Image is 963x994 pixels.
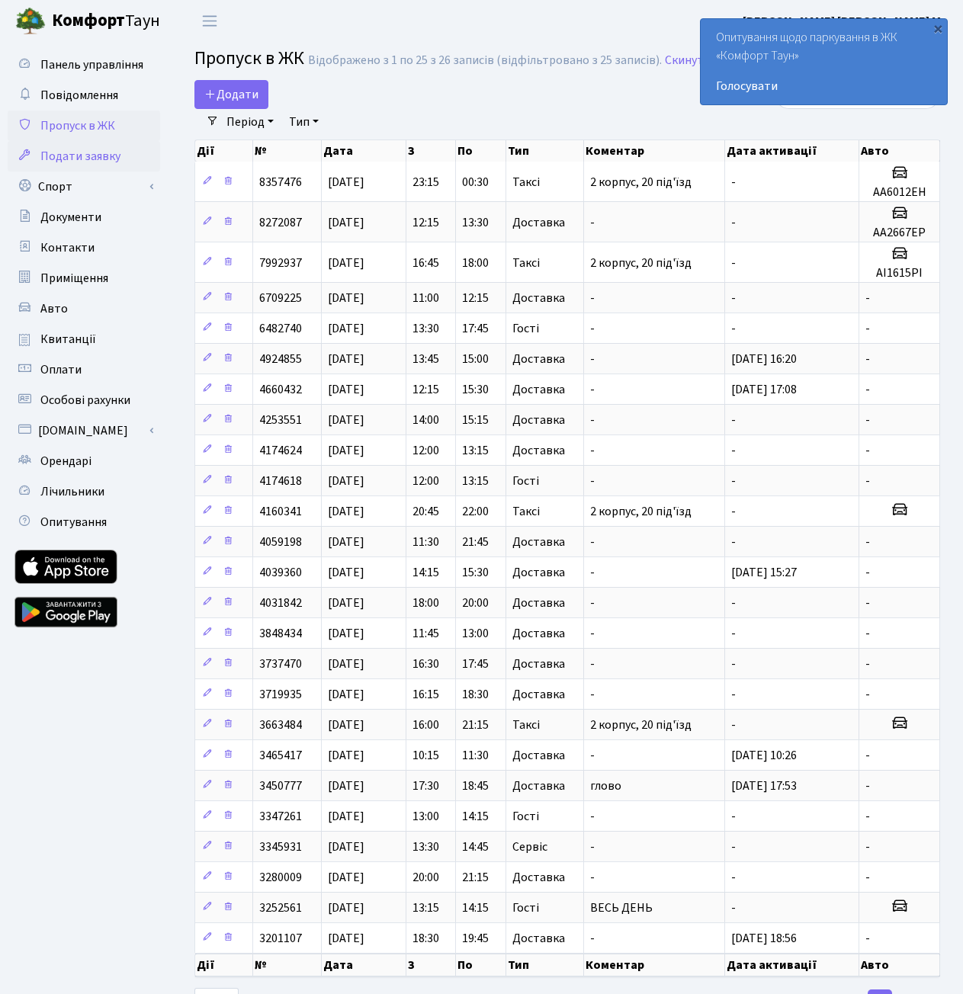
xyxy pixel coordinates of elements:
[253,954,322,976] th: №
[195,954,253,976] th: Дії
[259,174,302,191] span: 8357476
[731,930,797,947] span: [DATE] 18:56
[328,747,364,764] span: [DATE]
[743,12,945,30] a: [PERSON_NAME] [PERSON_NAME] М.
[462,320,489,337] span: 17:45
[506,954,584,976] th: Тип
[462,838,489,855] span: 14:45
[52,8,160,34] span: Таун
[865,747,870,764] span: -
[191,8,229,34] button: Переключити навігацію
[512,536,565,548] span: Доставка
[731,473,736,489] span: -
[512,292,565,304] span: Доставка
[512,932,565,944] span: Доставка
[512,841,547,853] span: Сервіс
[259,351,302,367] span: 4924855
[259,930,302,947] span: 3201107
[512,810,539,822] span: Гості
[40,453,91,470] span: Орендарі
[412,778,439,794] span: 17:30
[865,534,870,550] span: -
[865,412,870,428] span: -
[731,564,797,581] span: [DATE] 15:27
[462,625,489,642] span: 13:00
[512,871,565,883] span: Доставка
[40,117,115,134] span: Пропуск в ЖК
[462,564,489,581] span: 15:30
[412,808,439,825] span: 13:00
[725,954,859,976] th: Дата активації
[194,80,268,109] a: Додати
[590,320,595,337] span: -
[322,140,406,162] th: Дата
[15,6,46,37] img: logo.png
[456,140,506,162] th: По
[259,686,302,703] span: 3719935
[590,747,595,764] span: -
[40,514,107,531] span: Опитування
[590,381,595,398] span: -
[865,869,870,886] span: -
[328,473,364,489] span: [DATE]
[462,686,489,703] span: 18:30
[865,185,933,200] h5: АА6012ЕН
[462,473,489,489] span: 13:15
[462,930,489,947] span: 19:45
[506,140,584,162] th: Тип
[259,290,302,306] span: 6709225
[328,625,364,642] span: [DATE]
[456,954,506,976] th: По
[512,475,539,487] span: Гості
[328,869,364,886] span: [DATE]
[328,595,364,611] span: [DATE]
[930,21,945,36] div: ×
[512,353,565,365] span: Доставка
[259,564,302,581] span: 4039360
[412,442,439,459] span: 12:00
[731,534,736,550] span: -
[412,717,439,733] span: 16:00
[328,412,364,428] span: [DATE]
[462,778,489,794] span: 18:45
[731,503,736,520] span: -
[259,656,302,672] span: 3737470
[590,717,692,733] span: 2 корпус, 20 під'їзд
[462,214,489,231] span: 13:30
[40,239,95,256] span: Контакти
[328,174,364,191] span: [DATE]
[8,507,160,537] a: Опитування
[328,656,364,672] span: [DATE]
[512,216,565,229] span: Доставка
[412,255,439,271] span: 16:45
[865,656,870,672] span: -
[590,214,595,231] span: -
[512,257,540,269] span: Таксі
[40,270,108,287] span: Приміщення
[412,381,439,398] span: 12:15
[259,473,302,489] span: 4174618
[731,214,736,231] span: -
[40,87,118,104] span: Повідомлення
[412,473,439,489] span: 12:00
[725,140,859,162] th: Дата активації
[412,503,439,520] span: 20:45
[259,625,302,642] span: 3848434
[40,209,101,226] span: Документи
[259,717,302,733] span: 3663484
[865,625,870,642] span: -
[328,503,364,520] span: [DATE]
[259,808,302,825] span: 3347261
[40,361,82,378] span: Оплати
[412,656,439,672] span: 16:30
[194,45,304,72] span: Пропуск в ЖК
[259,595,302,611] span: 4031842
[412,930,439,947] span: 18:30
[462,899,489,916] span: 14:15
[40,331,96,348] span: Квитанції
[259,534,302,550] span: 4059198
[731,686,736,703] span: -
[865,473,870,489] span: -
[412,412,439,428] span: 14:00
[731,625,736,642] span: -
